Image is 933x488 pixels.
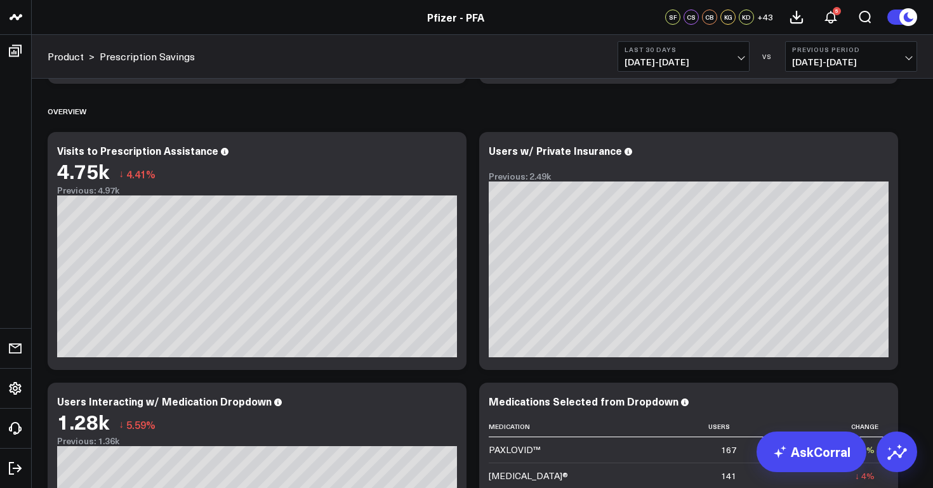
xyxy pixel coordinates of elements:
th: Users [616,416,748,437]
div: Previous: 4.97k [57,185,457,195]
div: VS [756,53,779,60]
div: Previous: 1.36k [57,436,457,446]
div: 4.75k [57,159,109,182]
div: Medications Selected from Dropdown [489,394,678,408]
div: ↓ 4% [855,470,875,482]
div: Visits to Prescription Assistance [57,143,218,157]
span: ↓ [119,166,124,182]
span: ↓ [119,416,124,433]
a: Product [48,49,84,63]
div: PAXLOVID™ [489,444,540,456]
div: CS [684,10,699,25]
div: Users w/ Private Insurance [489,143,622,157]
th: Change [748,416,886,437]
div: > [48,49,95,63]
div: Users Interacting w/ Medication Dropdown [57,394,272,408]
button: +43 [757,10,773,25]
div: [MEDICAL_DATA]® [489,470,568,482]
div: Overview [48,96,86,126]
div: KD [739,10,754,25]
div: 1.28k [57,410,109,433]
div: 167 [721,444,736,456]
span: + 43 [757,13,773,22]
b: Last 30 Days [625,46,743,53]
a: Prescription Savings [100,49,195,63]
button: Previous Period[DATE]-[DATE] [785,41,917,72]
div: 141 [721,470,736,482]
span: 5.59% [126,418,155,432]
button: Last 30 Days[DATE]-[DATE] [618,41,750,72]
th: Medication [489,416,616,437]
a: AskCorral [757,432,866,472]
div: 5 [833,7,841,15]
span: [DATE] - [DATE] [792,57,910,67]
a: Pfizer - PFA [427,10,484,24]
span: 4.41% [126,167,155,181]
span: [DATE] - [DATE] [625,57,743,67]
div: SF [665,10,680,25]
div: Previous: 2.49k [489,171,889,181]
b: Previous Period [792,46,910,53]
div: CB [702,10,717,25]
div: KG [720,10,736,25]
